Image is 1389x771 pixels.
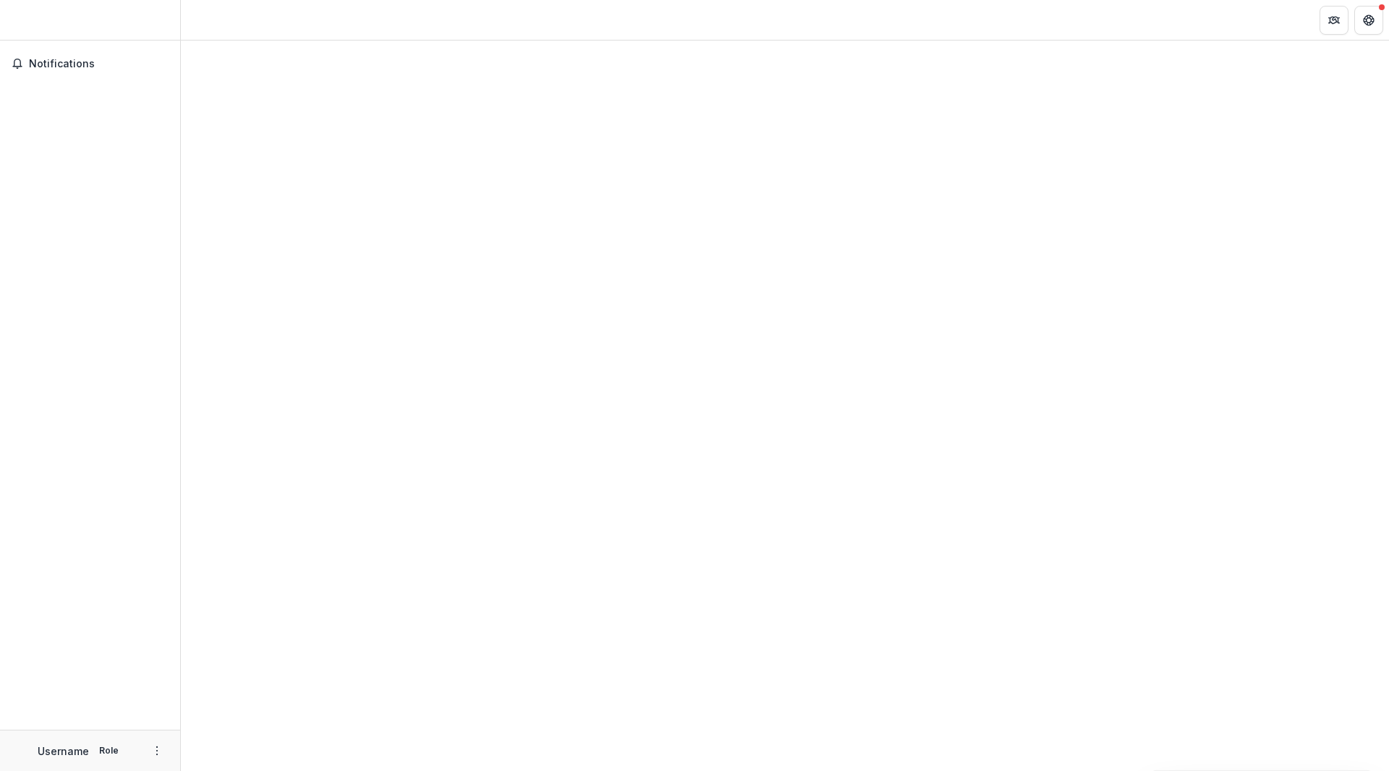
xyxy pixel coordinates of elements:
[1320,6,1348,35] button: Partners
[1354,6,1383,35] button: Get Help
[6,52,174,75] button: Notifications
[148,742,166,759] button: More
[95,744,123,757] p: Role
[29,58,169,70] span: Notifications
[38,743,89,759] p: Username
